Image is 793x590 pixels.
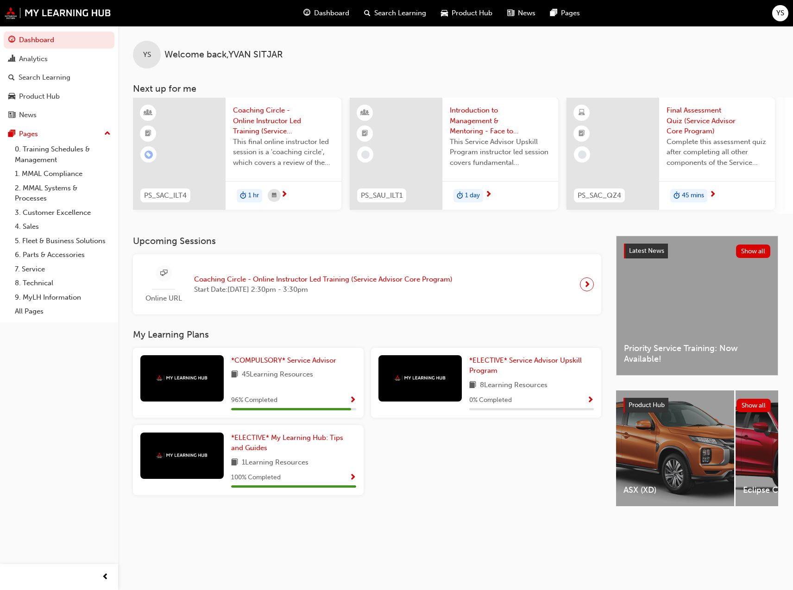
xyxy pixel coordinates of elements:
[102,571,109,583] span: prev-icon
[133,329,601,340] h3: My Learning Plans
[469,355,594,376] a: *ELECTIVE* Service Advisor Upskill Program
[145,151,153,159] span: learningRecordVerb_ENROLL-icon
[143,50,151,60] span: YS
[11,220,114,234] a: 4. Sales
[623,485,727,496] span: ASX (XD)
[11,206,114,220] a: 3. Customer Excellence
[19,54,48,64] div: Analytics
[242,457,308,469] span: 1 Learning Resources
[441,7,448,19] span: car-icon
[616,390,734,506] a: ASX (XD)
[736,399,771,412] button: Show all
[4,31,114,49] a: Dashboard
[8,93,15,101] span: car-icon
[272,190,277,201] span: calendar-icon
[194,284,453,295] span: Start Date: [DATE] 2:30pm - 3:30pm
[19,91,60,102] div: Product Hub
[629,401,665,409] span: Product Hub
[248,190,259,201] span: 1 hr
[361,190,403,201] span: PS_SAU_ILT1
[485,191,492,199] span: next-icon
[11,234,114,248] a: 5. Fleet & Business Solutions
[450,105,551,137] span: Introduction to Management & Mentoring - Face to Face Instructor Led Training (Service Advisor Up...
[231,355,340,366] a: *COMPULSORY* Service Advisor
[469,356,582,375] span: *ELECTIVE* Service Advisor Upskill Program
[434,4,500,23] a: car-iconProduct Hub
[296,4,357,23] a: guage-iconDashboard
[240,190,246,202] span: duration-icon
[682,190,704,201] span: 45 mins
[133,98,341,210] a: PS_SAC_ILT4Coaching Circle - Online Instructor Led Training (Service Advisor Core Program)This fi...
[579,107,585,119] span: learningResourceType_ELEARNING-icon
[11,167,114,181] a: 1. MMAL Compliance
[231,457,238,469] span: book-icon
[357,4,434,23] a: search-iconSearch Learning
[233,105,334,137] span: Coaching Circle - Online Instructor Led Training (Service Advisor Core Program)
[144,190,187,201] span: PS_SAC_ILT4
[587,395,594,406] button: Show Progress
[231,433,356,453] a: *ELECTIVE* My Learning Hub: Tips and Guides
[772,5,788,21] button: YS
[349,396,356,405] span: Show Progress
[231,433,343,452] span: *ELECTIVE* My Learning Hub: Tips and Guides
[457,190,463,202] span: duration-icon
[164,50,283,60] span: Welcome back , YVAN SITJAR
[140,262,594,308] a: Online URLCoaching Circle - Online Instructor Led Training (Service Advisor Core Program)Start Da...
[160,268,167,279] span: sessionType_ONLINE_URL-icon
[145,128,151,140] span: booktick-icon
[157,375,208,381] img: mmal
[584,278,591,291] span: next-icon
[673,190,680,202] span: duration-icon
[19,110,37,120] div: News
[5,7,111,19] img: mmal
[133,236,601,246] h3: Upcoming Sessions
[4,126,114,143] button: Pages
[561,8,580,19] span: Pages
[11,142,114,167] a: 0. Training Schedules & Management
[4,69,114,86] a: Search Learning
[578,190,621,201] span: PS_SAC_QZ4
[349,472,356,483] button: Show Progress
[578,151,586,159] span: learningRecordVerb_NONE-icon
[550,7,557,19] span: pages-icon
[314,8,349,19] span: Dashboard
[624,244,770,258] a: Latest NewsShow all
[118,83,793,94] h3: Next up for me
[242,369,313,381] span: 45 Learning Resources
[566,98,775,210] a: PS_SAC_QZ4Final Assessment Quiz (Service Advisor Core Program)Complete this assessment quiz after...
[629,247,664,255] span: Latest News
[709,191,716,199] span: next-icon
[11,304,114,319] a: All Pages
[587,396,594,405] span: Show Progress
[231,395,277,406] span: 96 % Completed
[465,190,480,201] span: 1 day
[8,111,15,119] span: news-icon
[233,137,334,168] span: This final online instructor led session is a 'coaching circle', which covers a review of the Ser...
[579,128,585,140] span: booktick-icon
[395,375,446,381] img: mmal
[4,88,114,105] a: Product Hub
[480,380,548,391] span: 8 Learning Resources
[8,55,15,63] span: chart-icon
[624,343,770,364] span: Priority Service Training: Now Available!
[11,290,114,305] a: 9. MyLH Information
[11,262,114,276] a: 7. Service
[736,245,771,258] button: Show all
[11,181,114,206] a: 2. MMAL Systems & Processes
[303,7,310,19] span: guage-icon
[145,107,151,119] span: learningResourceType_INSTRUCTOR_LED-icon
[518,8,535,19] span: News
[616,236,778,376] a: Latest NewsShow allPriority Service Training: Now Available!
[362,128,368,140] span: booktick-icon
[374,8,426,19] span: Search Learning
[361,151,370,159] span: learningRecordVerb_NONE-icon
[469,395,512,406] span: 0 % Completed
[157,452,208,458] img: mmal
[4,30,114,126] button: DashboardAnalyticsSearch LearningProduct HubNews
[19,72,70,83] div: Search Learning
[11,276,114,290] a: 8. Technical
[450,137,551,168] span: This Service Advisor Upskill Program instructor led session covers fundamental management styles ...
[500,4,543,23] a: news-iconNews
